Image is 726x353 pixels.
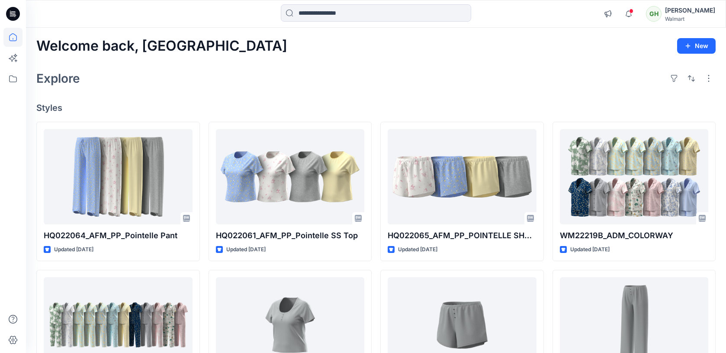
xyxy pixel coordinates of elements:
div: [PERSON_NAME] [665,5,715,16]
h2: Welcome back, [GEOGRAPHIC_DATA] [36,38,287,54]
p: HQ022061_AFM_PP_Pointelle SS Top [216,230,365,242]
p: Updated [DATE] [398,245,437,254]
p: HQ022064_AFM_PP_Pointelle Pant [44,230,193,242]
a: HQ022065_AFM_PP_POINTELLE SHORT PLUS [388,129,536,224]
a: WM22219B_ADM_COLORWAY [560,129,709,224]
p: WM22219B_ADM_COLORWAY [560,230,709,242]
p: Updated [DATE] [54,245,93,254]
a: HQ022064_AFM_PP_Pointelle Pant [44,129,193,224]
button: New [677,38,716,54]
h2: Explore [36,71,80,85]
p: Updated [DATE] [226,245,266,254]
div: GH [646,6,662,22]
a: HQ022061_AFM_PP_Pointelle SS Top [216,129,365,224]
div: Walmart [665,16,715,22]
p: Updated [DATE] [570,245,610,254]
h4: Styles [36,103,716,113]
p: HQ022065_AFM_PP_POINTELLE SHORT PLUS [388,230,536,242]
